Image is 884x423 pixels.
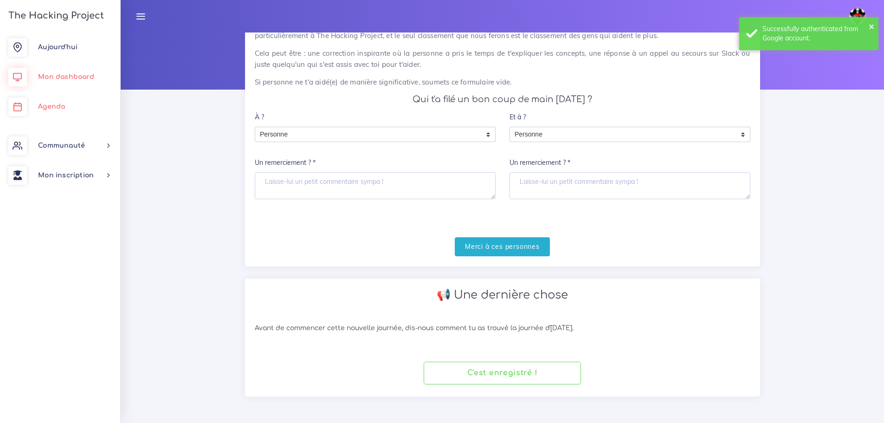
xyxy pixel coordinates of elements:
input: Merci à ces personnes [455,237,550,256]
h2: 📢 Une dernière chose [255,288,750,302]
h4: C'est enregistré ! [467,369,538,377]
img: avatar [849,8,866,25]
button: × [869,21,874,31]
span: Communauté [38,142,85,149]
h6: Avant de commencer cette nouvelle journée, dis-nous comment tu as trouvé la journée d'[DATE]. [255,325,750,332]
p: Cela peut être : une correction inspirante où la personne a pris le temps de t'expliquer les conc... [255,48,750,70]
span: Mon inscription [38,172,94,179]
div: Successfully authenticated from Google account. [762,24,871,43]
span: Personne [510,127,736,142]
p: Si personne ne t'a aidé(e) de manière significative, soumets ce formulaire vide. [255,77,750,88]
label: Un remerciement ? * [510,154,570,173]
label: À ? [255,108,264,127]
label: Et à ? [510,108,526,127]
span: Agenda [38,103,65,110]
h3: The Hacking Project [6,11,104,21]
h4: Qui t'a filé un bon coup de main [DATE] ? [255,94,750,104]
label: Un remerciement ? * [255,154,316,173]
span: Mon dashboard [38,73,94,80]
span: Aujourd'hui [38,44,77,51]
span: Personne [255,127,481,142]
